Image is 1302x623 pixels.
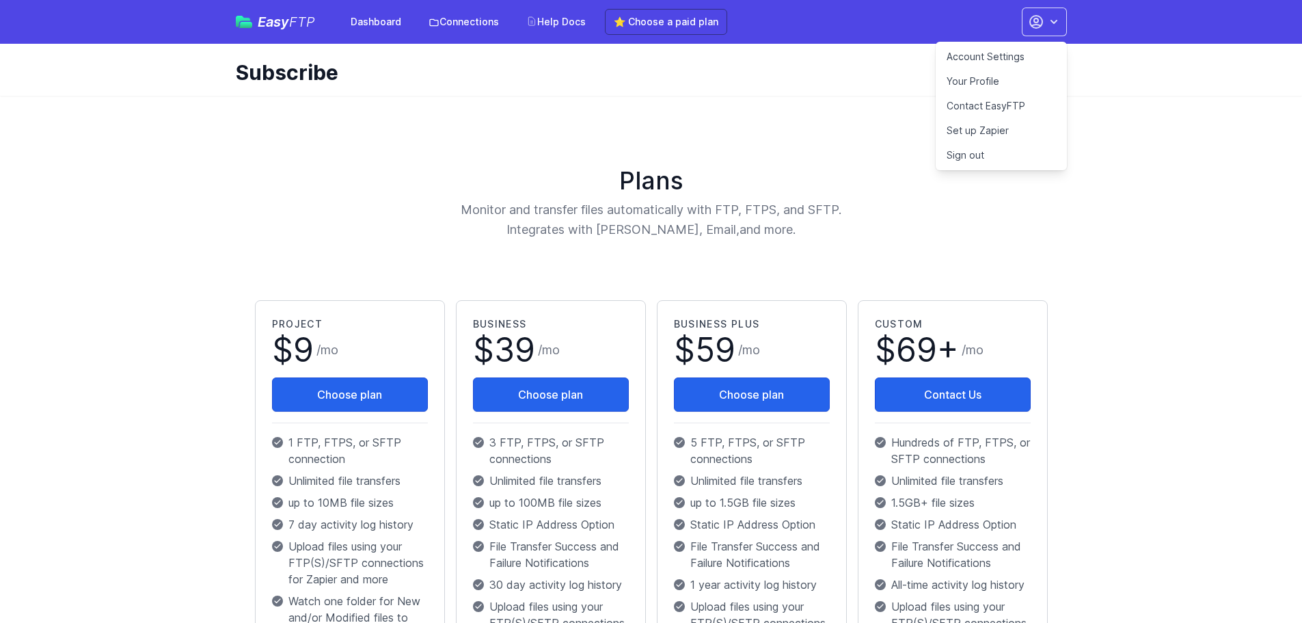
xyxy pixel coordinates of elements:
[875,377,1031,412] a: Contact Us
[875,538,1031,571] p: File Transfer Success and Failure Notifications
[272,516,428,533] p: 7 day activity log history
[674,434,830,467] p: 5 FTP, FTPS, or SFTP connections
[695,330,735,370] span: 59
[896,330,959,370] span: 69+
[936,143,1067,168] a: Sign out
[742,343,760,357] span: mo
[674,494,830,511] p: up to 1.5GB file sizes
[420,10,507,34] a: Connections
[473,494,629,511] p: up to 100MB file sizes
[494,330,535,370] span: 39
[272,317,428,331] h2: Project
[473,317,629,331] h2: Business
[962,341,984,360] span: /
[875,516,1031,533] p: Static IP Address Option
[473,434,629,467] p: 3 FTP, FTPS, or SFTP connections
[674,334,735,367] span: $
[875,434,1031,467] p: Hundreds of FTP, FTPS, or SFTP connections
[236,16,252,28] img: easyftp_logo.png
[674,377,830,412] button: Choose plan
[316,341,338,360] span: /
[272,334,314,367] span: $
[936,118,1067,143] a: Set up Zapier
[249,167,1053,194] h1: Plans
[272,494,428,511] p: up to 10MB file sizes
[473,473,629,489] p: Unlimited file transfers
[473,538,629,571] p: File Transfer Success and Failure Notifications
[542,343,560,357] span: mo
[875,473,1031,489] p: Unlimited file transfers
[538,341,560,360] span: /
[289,14,315,30] span: FTP
[674,576,830,593] p: 1 year activity log history
[383,200,919,240] p: Monitor and transfer files automatically with FTP, FTPS, and SFTP. Integrates with [PERSON_NAME],...
[936,94,1067,118] a: Contact EasyFTP
[258,15,315,29] span: Easy
[674,516,830,533] p: Static IP Address Option
[1234,555,1286,607] iframe: Drift Widget Chat Controller
[236,60,1056,85] h1: Subscribe
[518,10,594,34] a: Help Docs
[473,334,535,367] span: $
[342,10,409,34] a: Dashboard
[966,343,984,357] span: mo
[272,434,428,467] p: 1 FTP, FTPS, or SFTP connection
[605,9,727,35] a: ⭐ Choose a paid plan
[272,538,428,587] p: Upload files using your FTP(S)/SFTP connections for Zapier and more
[473,516,629,533] p: Static IP Address Option
[875,334,959,367] span: $
[473,377,629,412] button: Choose plan
[674,317,830,331] h2: Business Plus
[293,330,314,370] span: 9
[674,473,830,489] p: Unlimited file transfers
[272,473,428,489] p: Unlimited file transfers
[738,341,760,360] span: /
[473,576,629,593] p: 30 day activity log history
[875,317,1031,331] h2: Custom
[236,15,315,29] a: EasyFTP
[674,538,830,571] p: File Transfer Success and Failure Notifications
[321,343,338,357] span: mo
[936,44,1067,69] a: Account Settings
[936,69,1067,94] a: Your Profile
[272,377,428,412] button: Choose plan
[875,576,1031,593] p: All-time activity log history
[875,494,1031,511] p: 1.5GB+ file sizes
